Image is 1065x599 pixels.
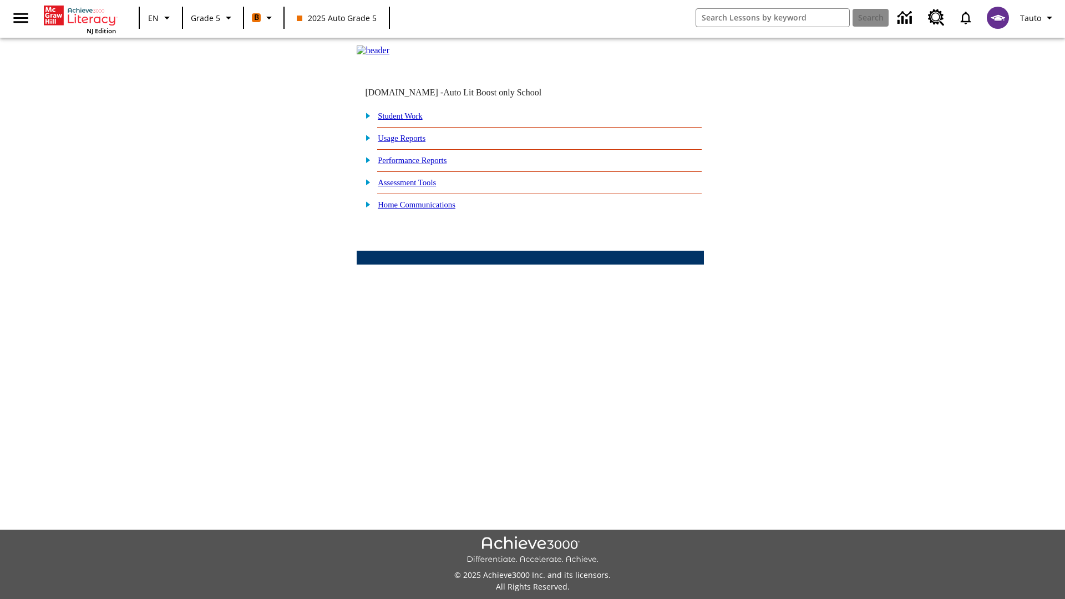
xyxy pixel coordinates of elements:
[987,7,1009,29] img: avatar image
[148,12,159,24] span: EN
[4,2,37,34] button: Open side menu
[297,12,377,24] span: 2025 Auto Grade 5
[921,3,951,33] a: Resource Center, Will open in new tab
[191,12,220,24] span: Grade 5
[365,88,569,98] td: [DOMAIN_NAME] -
[254,11,259,24] span: B
[378,178,436,187] a: Assessment Tools
[1016,8,1061,28] button: Profile/Settings
[359,177,371,187] img: plus.gif
[378,111,422,120] a: Student Work
[186,8,240,28] button: Grade: Grade 5, Select a grade
[247,8,280,28] button: Boost Class color is orange. Change class color
[891,3,921,33] a: Data Center
[696,9,849,27] input: search field
[378,134,425,143] a: Usage Reports
[359,110,371,120] img: plus.gif
[359,199,371,209] img: plus.gif
[378,200,455,209] a: Home Communications
[1020,12,1041,24] span: Tauto
[378,156,447,165] a: Performance Reports
[466,536,599,565] img: Achieve3000 Differentiate Accelerate Achieve
[359,133,371,143] img: plus.gif
[44,3,116,35] div: Home
[951,3,980,32] a: Notifications
[359,155,371,165] img: plus.gif
[443,88,541,97] nobr: Auto Lit Boost only School
[87,27,116,35] span: NJ Edition
[357,45,389,55] img: header
[143,8,179,28] button: Language: EN, Select a language
[980,3,1016,32] button: Select a new avatar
